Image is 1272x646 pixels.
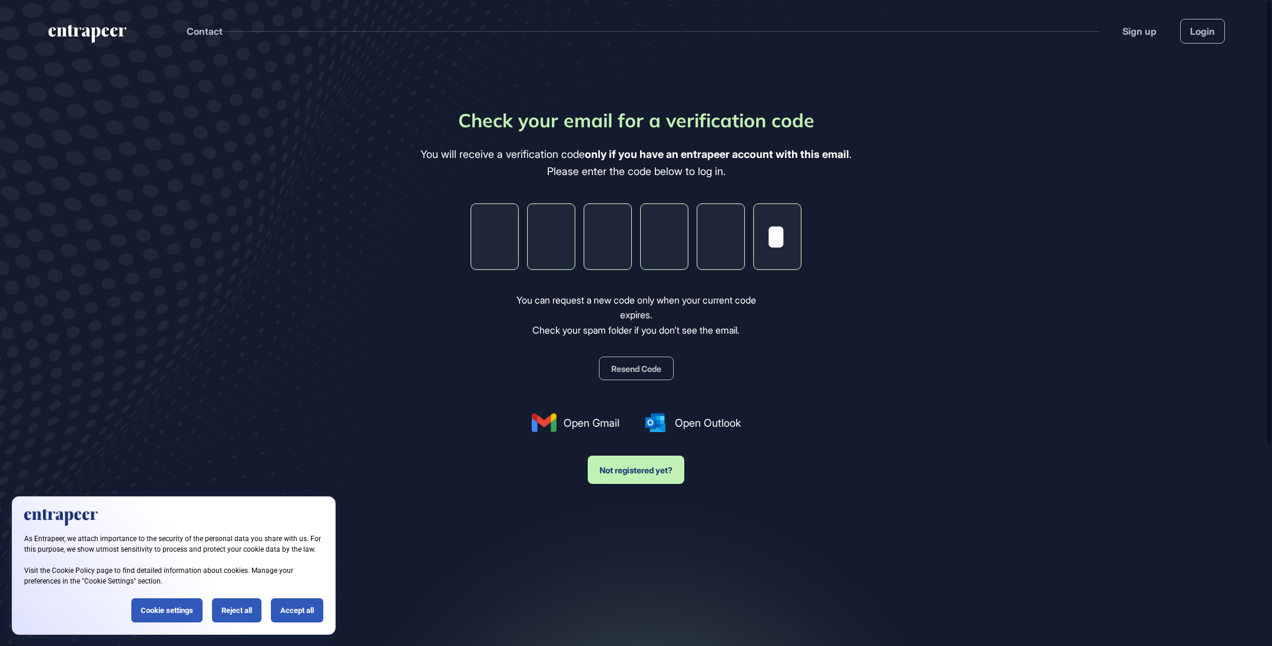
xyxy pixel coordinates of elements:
button: Resend Code [599,357,674,380]
span: Open Gmail [564,415,620,431]
a: Sign up [1122,24,1157,38]
button: Not registered yet? [588,456,684,484]
a: Open Gmail [532,413,620,432]
a: Not registered yet? [588,444,684,484]
span: Open Outlook [675,415,741,431]
div: Check your email for a verification code [458,106,814,134]
button: Contact [187,24,223,39]
b: only if you have an entrapeer account with this email [585,148,849,160]
a: entrapeer-logo [47,25,128,47]
div: You can request a new code only when your current code expires. Check your spam folder if you don... [500,293,773,338]
a: Open Outlook [643,413,741,432]
div: You will receive a verification code . Please enter the code below to log in. [420,146,852,180]
a: Login [1180,19,1225,44]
